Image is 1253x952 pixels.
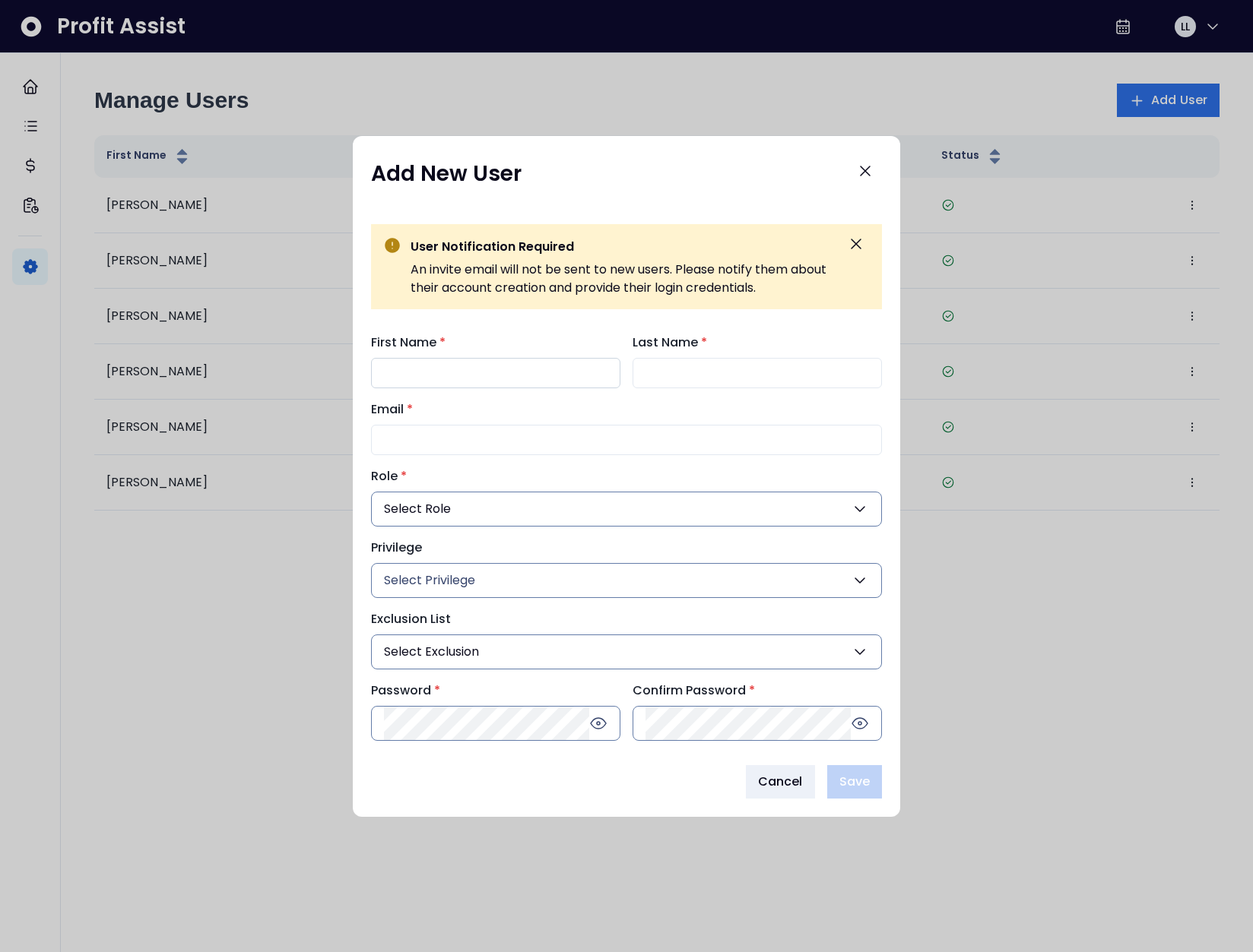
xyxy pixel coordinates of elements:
label: Password [371,682,611,700]
label: First Name [371,334,611,352]
label: Confirm Password [633,682,873,700]
label: Role [371,467,873,485]
h1: Add New User [371,160,522,188]
span: Select Privilege [384,571,475,590]
label: Exclusion List [371,610,873,628]
button: Dismiss [842,230,870,258]
span: User Notification Required [411,238,574,255]
label: Email [371,400,873,419]
span: Select Exclusion [384,643,479,661]
span: Select Role [384,500,451,518]
span: Save [839,773,870,791]
label: Last Name [633,334,873,352]
button: Close [849,154,882,188]
p: An invite email will not be sent to new users. Please notify them about their account creation an... [411,261,833,297]
button: Save [827,765,882,799]
span: Cancel [758,773,803,791]
button: Cancel [746,765,815,799]
label: Privilege [371,539,873,557]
